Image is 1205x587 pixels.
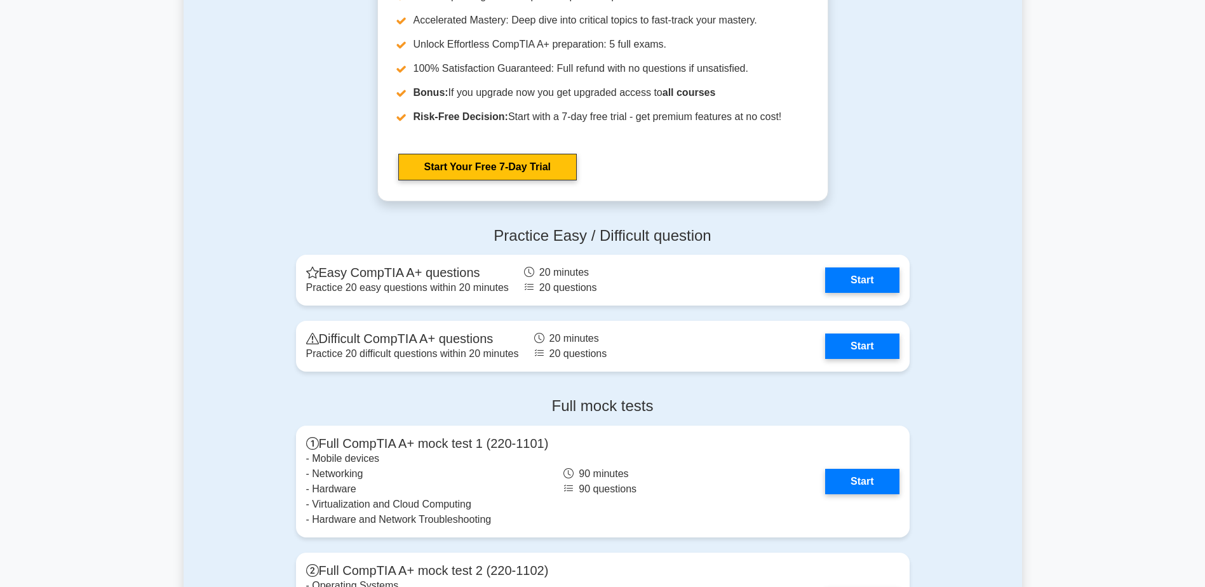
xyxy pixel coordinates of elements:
[825,334,899,359] a: Start
[296,227,910,245] h4: Practice Easy / Difficult question
[825,469,899,494] a: Start
[398,154,577,180] a: Start Your Free 7-Day Trial
[825,267,899,293] a: Start
[296,397,910,415] h4: Full mock tests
